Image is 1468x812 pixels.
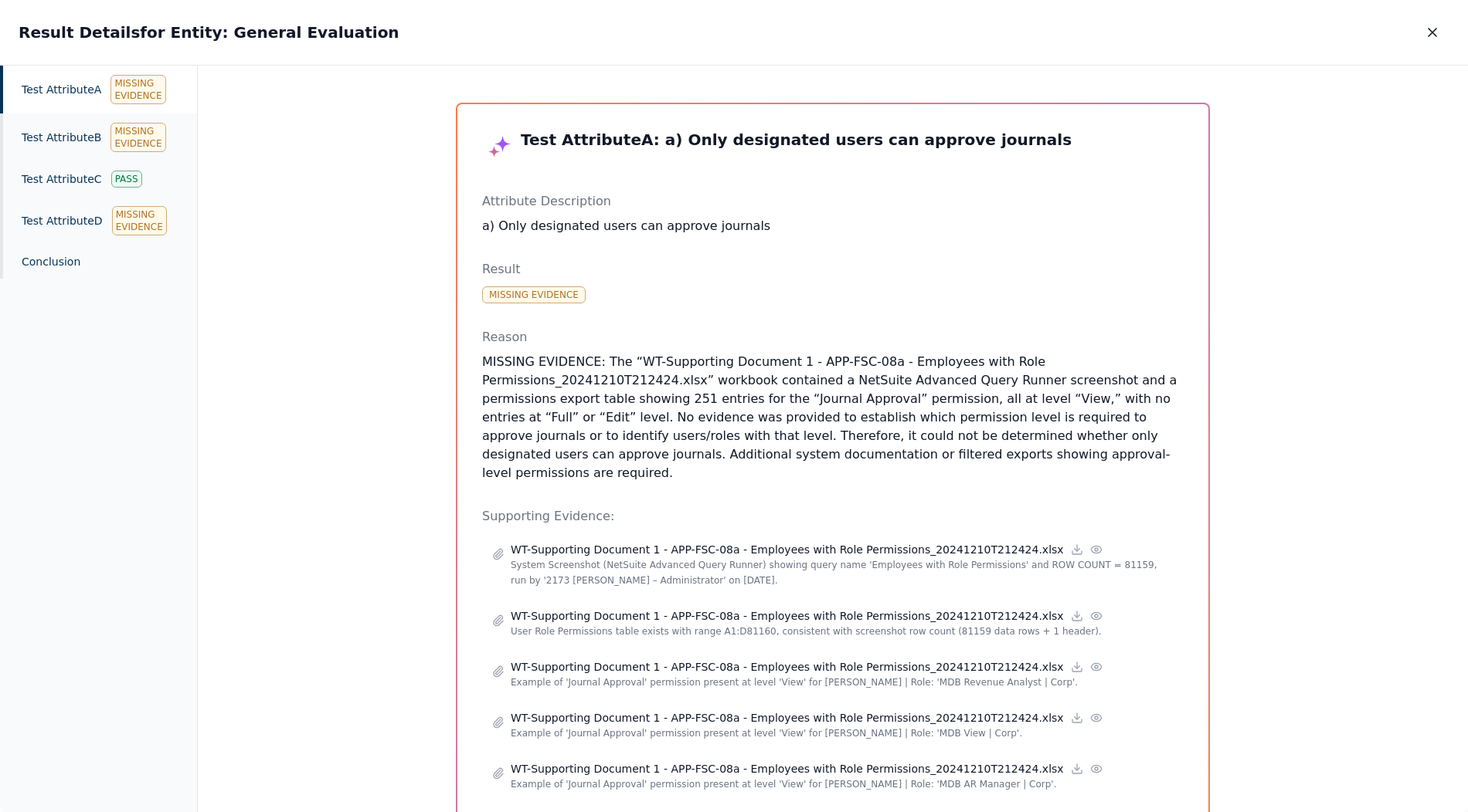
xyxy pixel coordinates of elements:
p: Supporting Evidence: [482,507,1184,526]
div: Pass [111,171,142,188]
p: WT-Supporting Document 1 - APP-FSC-08a - Employees with Role Permissions_20241210T212424.xlsx [511,710,1064,726]
p: WT-Supporting Document 1 - APP-FSC-08a - Employees with Role Permissions_20241210T212424.xlsx [511,608,1064,624]
p: Example of 'Journal Approval' permission present at level 'View' for [PERSON_NAME] | Role: 'MDB R... [511,675,1174,690]
h3: Test Attribute A : a) Only designated users can approve journals [482,129,1184,151]
a: Download file [1070,711,1084,725]
p: Example of 'Journal Approval' permission present at level 'View' for [PERSON_NAME] | Role: 'MDB A... [511,776,1174,792]
div: Missing Evidence [112,206,167,235]
p: Reason [482,328,1184,347]
p: WT-Supporting Document 1 - APP-FSC-08a - Employees with Role Permissions_20241210T212424.xlsx [511,542,1064,557]
p: WT-Supporting Document 1 - APP-FSC-08a - Employees with Role Permissions_20241210T212424.xlsx [511,761,1064,776]
a: Download file [1070,762,1084,776]
p: System Screenshot (NetSuite Advanced Query Runner) showing query name 'Employees with Role Permis... [511,557,1174,588]
p: User Role Permissions table exists with range A1:D81160, consistent with screenshot row count (81... [511,624,1174,639]
p: WT-Supporting Document 1 - APP-FSC-08a - Employees with Role Permissions_20241210T212424.xlsx [511,659,1064,675]
div: Missing Evidence [110,123,165,152]
p: a) Only designated users can approve journals [482,217,1184,235]
p: MISSING EVIDENCE: The “WT-Supporting Document 1 - APP-FSC-08a - Employees with Role Permissions_2... [482,353,1184,482]
a: Download file [1070,543,1084,557]
p: Result [482,260,1184,279]
p: Example of 'Journal Approval' permission present at level 'View' for [PERSON_NAME] | Role: 'MDB V... [511,726,1174,741]
a: Download file [1070,660,1084,674]
div: Missing Evidence [482,286,586,303]
div: Missing Evidence [110,75,165,104]
h2: Result Details for Entity: General Evaluation [19,22,399,43]
a: Download file [1070,609,1084,623]
p: Attribute Description [482,192,1184,211]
